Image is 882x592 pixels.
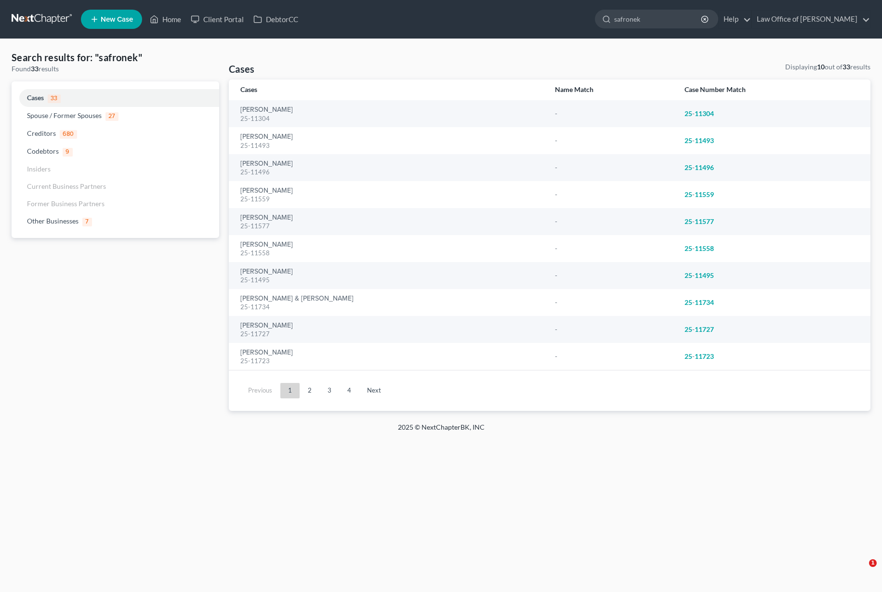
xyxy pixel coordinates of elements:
span: Creditors [27,129,56,137]
div: - [685,136,859,145]
div: Found results [12,64,219,74]
em: 25 [685,298,692,306]
a: Creditors680 [12,125,219,143]
a: [PERSON_NAME] [240,214,293,221]
div: - [685,163,859,172]
div: - [555,136,669,145]
em: 11727 [695,325,714,333]
span: Spouse / Former Spouses [27,111,102,119]
th: Cases [229,79,547,100]
div: - [685,298,859,307]
a: [PERSON_NAME] & [PERSON_NAME] [240,295,354,302]
a: Other Businesses7 [12,212,219,230]
span: Former Business Partners [27,199,105,208]
a: [PERSON_NAME] [240,349,293,356]
span: 33 [48,94,61,103]
div: 25-11734 [240,303,540,312]
em: 25 [685,217,692,225]
div: - [555,271,669,280]
div: 2025 © NextChapterBK, INC [167,422,716,440]
div: 25-11495 [240,276,540,285]
a: [PERSON_NAME] [240,322,293,329]
div: - [555,109,669,118]
div: 25-11559 [240,195,540,204]
div: 25-11723 [240,356,540,366]
span: Other Businesses [27,217,79,225]
div: - [555,163,669,172]
div: - [685,271,859,280]
em: 25 [685,325,692,333]
a: Law Office of [PERSON_NAME] [752,11,870,28]
div: - [555,325,669,334]
span: Codebtors [27,147,59,155]
div: 25-11727 [240,329,540,339]
em: 11496 [695,163,714,171]
a: Cases33 [12,89,219,107]
em: 25 [685,163,692,171]
a: [PERSON_NAME] [240,106,293,113]
em: 11304 [695,109,714,118]
a: Spouse / Former Spouses27 [12,107,219,125]
em: 11577 [695,217,714,225]
em: 11723 [695,352,714,360]
em: 25 [685,244,692,252]
div: Displaying out of results [785,62,870,72]
a: Home [145,11,186,28]
em: 25 [685,271,692,279]
a: Insiders [12,160,219,178]
div: 25-11496 [240,168,540,177]
div: 25-11577 [240,222,540,231]
th: Name Match [547,79,677,100]
a: [PERSON_NAME] [240,241,293,248]
a: 3 [320,383,339,398]
div: - [685,217,859,226]
a: Client Portal [186,11,249,28]
iframe: Intercom live chat [849,559,872,582]
span: 1 [869,559,877,567]
strong: 33 [31,65,39,73]
a: Codebtors9 [12,143,219,160]
em: 25 [685,109,692,118]
a: [PERSON_NAME] [240,133,293,140]
strong: 33 [843,63,850,71]
span: 7 [82,218,92,226]
h4: Cases [229,62,255,76]
span: 27 [105,112,118,121]
div: - [685,325,859,334]
input: Search by name... [614,10,702,28]
em: 11493 [695,136,714,145]
a: Current Business Partners [12,178,219,195]
a: 4 [340,383,359,398]
span: 680 [60,130,77,139]
div: 25-11558 [240,249,540,258]
div: - [555,190,669,199]
em: 11734 [695,298,714,306]
a: Former Business Partners [12,195,219,212]
a: [PERSON_NAME] [240,268,293,275]
a: Help [719,11,751,28]
div: - [685,244,859,253]
span: New Case [101,16,133,23]
em: 11495 [695,271,714,279]
th: Case Number Match [677,79,870,100]
div: - [685,190,859,199]
a: 2 [300,383,319,398]
div: - [555,217,669,226]
em: 25 [685,136,692,145]
div: - [555,352,669,361]
em: 25 [685,352,692,360]
span: Current Business Partners [27,182,106,190]
span: Cases [27,93,44,102]
strong: 10 [817,63,825,71]
span: Insiders [27,165,51,173]
div: 25-11493 [240,141,540,150]
div: 25-11304 [240,114,540,123]
div: - [685,109,859,118]
h4: Search results for: "safronek" [12,51,219,64]
a: [PERSON_NAME] [240,187,293,194]
a: [PERSON_NAME] [240,160,293,167]
a: DebtorCC [249,11,303,28]
em: 11558 [695,244,714,252]
em: 25 [685,190,692,198]
div: - [685,352,859,361]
